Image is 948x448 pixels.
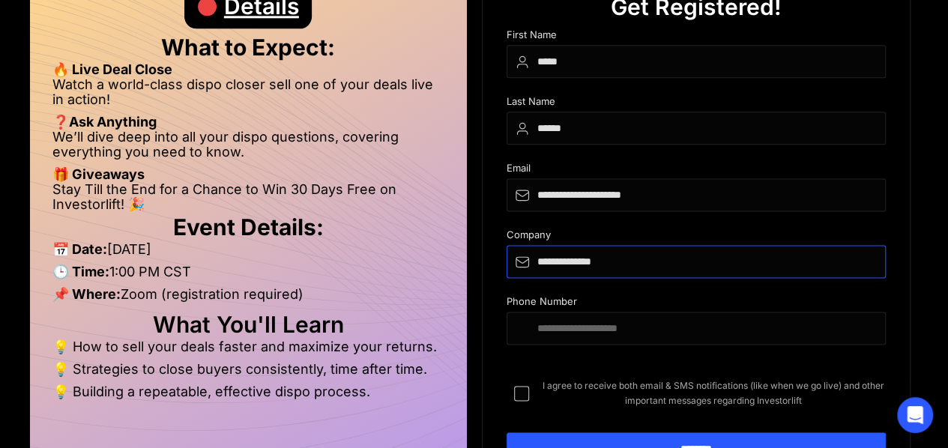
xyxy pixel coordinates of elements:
[52,166,145,182] strong: 🎁 Giveaways
[52,384,444,399] li: 💡 Building a repeatable, effective dispo process.
[52,242,444,264] li: [DATE]
[52,264,444,287] li: 1:00 PM CST
[52,241,107,257] strong: 📅 Date:
[507,229,887,245] div: Company
[52,339,444,362] li: 💡 How to sell your deals faster and maximize your returns.
[52,362,444,384] li: 💡 Strategies to close buyers consistently, time after time.
[52,130,444,167] li: We’ll dive deep into all your dispo questions, covering everything you need to know.
[52,182,444,212] li: Stay Till the End for a Chance to Win 30 Days Free on Investorlift! 🎉
[52,61,172,77] strong: 🔥 Live Deal Close
[52,287,444,309] li: Zoom (registration required)
[52,77,444,115] li: Watch a world-class dispo closer sell one of your deals live in action!
[52,264,109,279] strong: 🕒 Time:
[897,397,933,433] div: Open Intercom Messenger
[173,214,324,240] strong: Event Details:
[541,378,887,408] span: I agree to receive both email & SMS notifications (like when we go live) and other important mess...
[52,114,157,130] strong: ❓Ask Anything
[507,163,887,178] div: Email
[507,96,887,112] div: Last Name
[507,296,887,312] div: Phone Number
[507,29,887,45] div: First Name
[52,317,444,332] h2: What You'll Learn
[52,286,121,302] strong: 📌 Where:
[161,34,335,61] strong: What to Expect:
